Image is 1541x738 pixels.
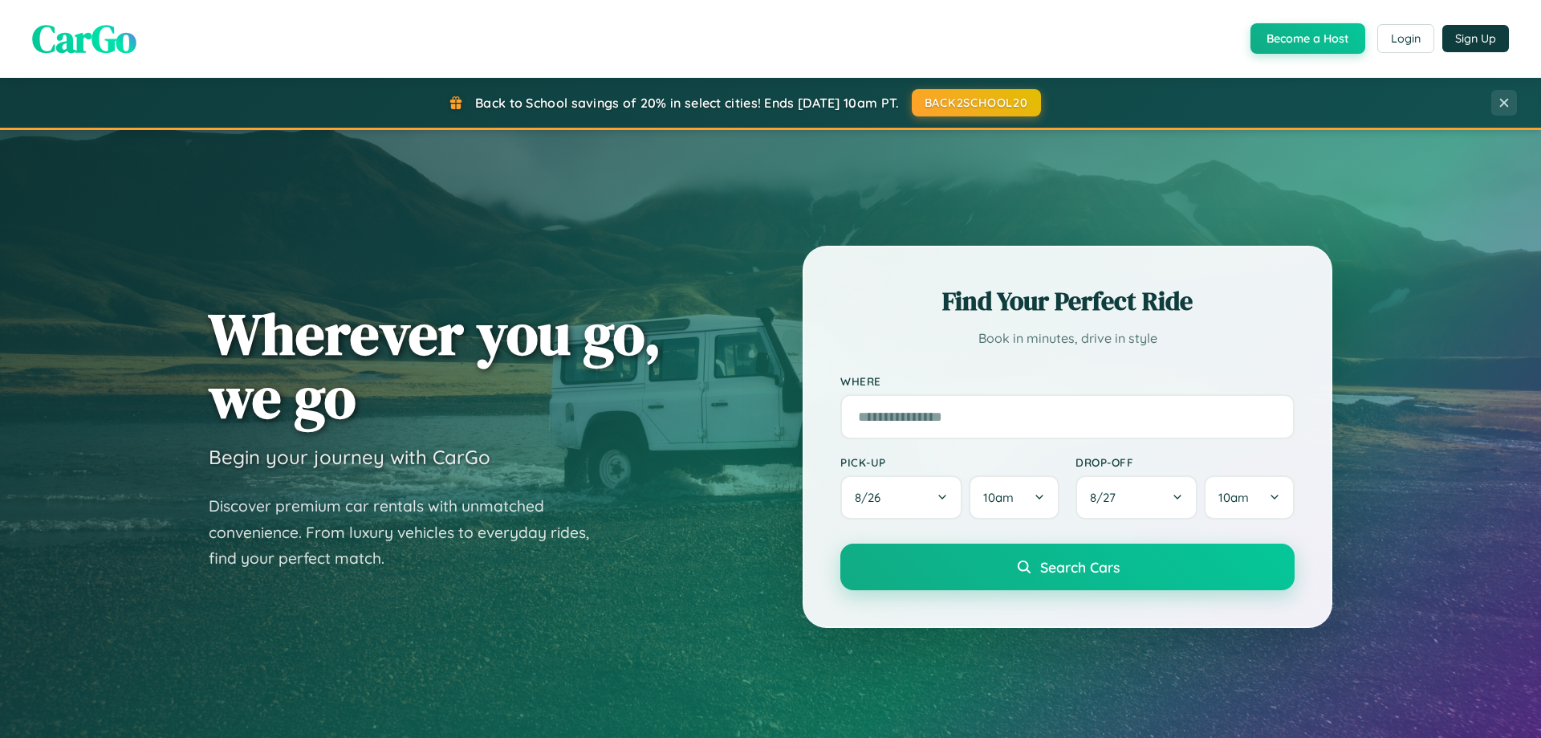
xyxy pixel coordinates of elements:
button: Become a Host [1250,23,1365,54]
label: Drop-off [1075,455,1295,469]
button: 8/27 [1075,475,1197,520]
span: 8 / 27 [1090,490,1124,505]
span: 10am [1218,490,1249,505]
p: Book in minutes, drive in style [840,327,1295,350]
p: Discover premium car rentals with unmatched convenience. From luxury vehicles to everyday rides, ... [209,493,610,572]
label: Where [840,374,1295,388]
span: Search Cars [1040,558,1120,576]
span: 8 / 26 [855,490,888,505]
button: Login [1377,24,1434,53]
button: Sign Up [1442,25,1509,52]
span: CarGo [32,12,136,65]
button: BACK2SCHOOL20 [912,89,1041,116]
h3: Begin your journey with CarGo [209,445,490,469]
button: 8/26 [840,475,962,520]
label: Pick-up [840,455,1059,469]
span: Back to School savings of 20% in select cities! Ends [DATE] 10am PT. [475,95,899,111]
span: 10am [983,490,1014,505]
h2: Find Your Perfect Ride [840,283,1295,319]
button: 10am [969,475,1059,520]
button: Search Cars [840,544,1295,590]
button: 10am [1204,475,1295,520]
h1: Wherever you go, we go [209,302,661,429]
